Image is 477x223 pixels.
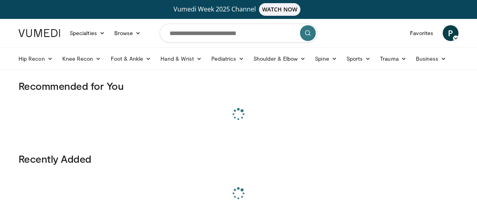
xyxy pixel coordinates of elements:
a: Vumedi Week 2025 ChannelWATCH NOW [20,3,457,16]
h3: Recently Added [19,152,458,165]
a: Foot & Ankle [106,51,156,67]
a: Pediatrics [207,51,249,67]
img: VuMedi Logo [19,29,60,37]
a: Knee Recon [58,51,106,67]
a: Hand & Wrist [156,51,207,67]
a: Browse [110,25,146,41]
input: Search topics, interventions [160,24,317,43]
a: Favorites [405,25,438,41]
a: Hip Recon [14,51,58,67]
a: Shoulder & Elbow [249,51,310,67]
a: Business [411,51,451,67]
a: Specialties [65,25,110,41]
a: Spine [310,51,341,67]
a: Trauma [375,51,411,67]
a: P [443,25,458,41]
a: Sports [342,51,376,67]
h3: Recommended for You [19,80,458,92]
span: WATCH NOW [259,3,301,16]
